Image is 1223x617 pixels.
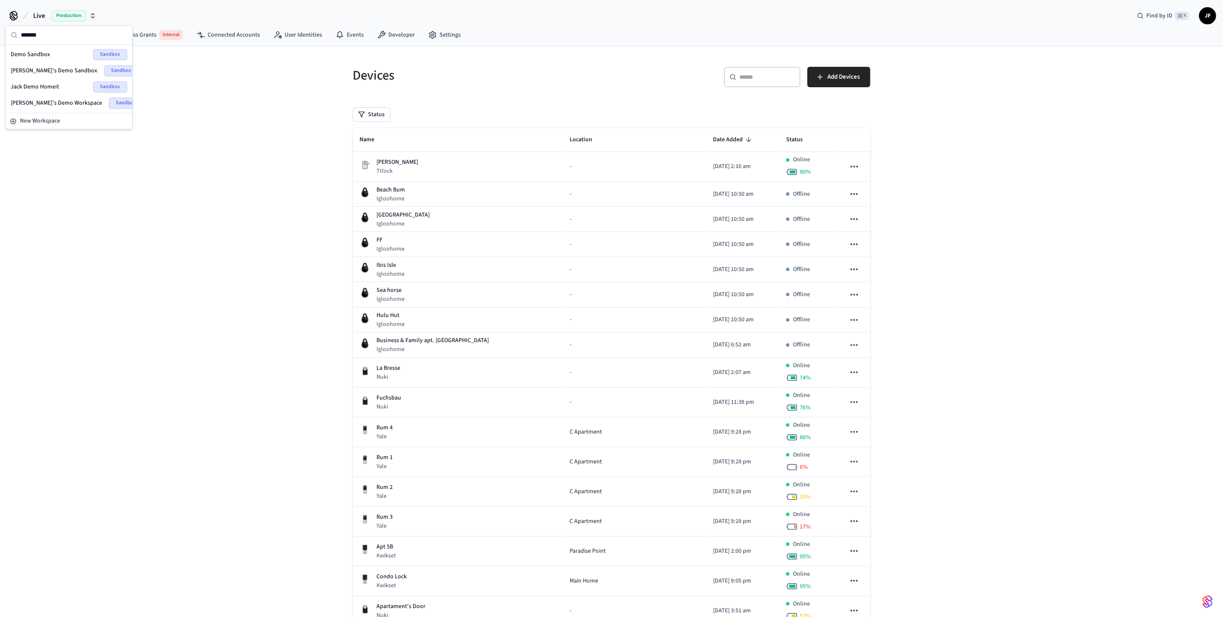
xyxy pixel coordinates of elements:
[360,514,370,525] img: Yale Assure Touchscreen Wifi Smart Lock, Satin Nickel, Front
[377,492,393,500] p: Yale
[422,27,468,43] a: Settings
[360,133,386,146] span: Name
[377,483,393,492] p: Rum 2
[267,27,329,43] a: User Identities
[786,133,814,146] span: Status
[570,290,571,299] span: -
[6,45,132,113] div: Suggestions
[828,71,860,83] span: Add Devices
[800,523,811,531] span: 17 %
[570,547,606,556] span: Paradise Point
[360,455,370,465] img: Yale Assure Touchscreen Wifi Smart Lock, Satin Nickel, Front
[713,265,773,274] p: [DATE] 10:50 am
[377,286,405,295] p: Sea horse
[377,403,402,411] p: Nuki
[570,428,602,437] span: C Apartment
[793,361,810,370] p: Online
[713,340,773,349] p: [DATE] 6:52 am
[360,366,370,376] img: Nuki Smart Lock 3.0 Pro Black, Front
[109,97,143,109] span: Sandbox
[793,240,810,249] p: Offline
[377,261,405,270] p: Ibis Isle
[793,315,810,324] p: Offline
[1199,7,1216,24] button: JF
[93,81,127,92] span: Sandbox
[800,552,811,561] span: 95 %
[570,517,602,526] span: C Apartment
[360,187,370,197] img: igloohome_igke
[1146,11,1172,20] span: Find by ID
[377,158,419,167] p: [PERSON_NAME]
[377,522,393,530] p: Yale
[713,290,773,299] p: [DATE] 10:50 am
[793,600,810,608] p: Online
[377,572,407,581] p: Condo Lock
[353,108,390,121] button: Status
[329,27,371,43] a: Events
[713,240,773,249] p: [DATE] 10:50 am
[1130,8,1196,23] div: Find by ID⌘ K
[570,265,571,274] span: -
[377,462,393,471] p: Yale
[793,340,810,349] p: Offline
[713,315,773,324] p: [DATE] 10:50 am
[1175,11,1189,20] span: ⌘ K
[11,66,97,75] span: [PERSON_NAME]'s Demo Sandbox
[20,117,60,126] span: New Workspace
[377,345,489,354] p: Igloohome
[377,551,396,560] p: Kwikset
[713,398,773,407] p: [DATE] 11:38 pm
[377,336,489,345] p: Business & Family apt. [GEOGRAPHIC_DATA]
[93,49,127,60] span: Sandbox
[377,220,430,228] p: Igloohome
[793,190,810,199] p: Offline
[377,236,405,245] p: FF
[570,190,571,199] span: -
[793,215,810,224] p: Offline
[713,547,773,556] p: [DATE] 2:00 pm
[800,168,811,176] span: 90 %
[570,368,571,377] span: -
[800,463,808,471] span: 6 %
[570,215,571,224] span: -
[793,290,810,299] p: Offline
[793,570,810,579] p: Online
[713,368,773,377] p: [DATE] 2:07 am
[190,27,267,43] a: Connected Accounts
[713,606,773,615] p: [DATE] 3:51 am
[377,186,405,194] p: Beach Bum
[377,453,393,462] p: Rum 1
[713,133,754,146] span: Date Added
[104,65,138,76] span: Sandbox
[360,574,370,584] img: Kwikset Halo Touchscreen Wifi Enabled Smart Lock, Polished Chrome, Front
[360,160,370,170] img: Placeholder Lock Image
[570,487,602,496] span: C Apartment
[11,99,102,107] span: [PERSON_NAME]'s Demo Workspace
[360,604,370,614] img: Nuki Smart Lock 3.0 Pro Black, Front
[104,26,190,43] a: Access GrantsInternal
[377,581,407,590] p: Kwikset
[570,340,571,349] span: -
[377,295,405,303] p: Igloohome
[570,240,571,249] span: -
[377,194,405,203] p: Igloohome
[570,162,571,171] span: -
[793,480,810,489] p: Online
[360,263,370,273] img: igloohome_igke
[377,432,393,441] p: Yale
[570,315,571,324] span: -
[793,155,810,164] p: Online
[159,30,183,40] span: Internal
[33,11,45,21] span: Live
[570,606,571,615] span: -
[800,374,811,382] span: 74 %
[713,517,773,526] p: [DATE] 9:28 pm
[800,493,811,501] span: 53 %
[377,211,430,220] p: [GEOGRAPHIC_DATA]
[713,428,773,437] p: [DATE] 9:28 pm
[713,190,773,199] p: [DATE] 10:50 am
[377,373,401,381] p: Nuki
[360,425,370,435] img: Yale Assure Touchscreen Wifi Smart Lock, Satin Nickel, Front
[6,114,131,128] button: New Workspace
[377,543,396,551] p: Apt 5B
